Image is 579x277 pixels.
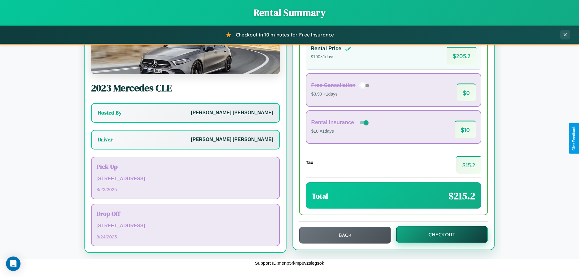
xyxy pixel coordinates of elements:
h3: Pick Up [96,162,274,171]
h3: Hosted By [98,109,122,116]
h4: Rental Price [311,46,341,52]
span: Checkout in 10 minutes for Free Insurance [236,32,334,38]
span: $ 0 [457,83,476,101]
h4: Tax [306,160,313,165]
h4: Free Cancellation [311,82,356,89]
h2: 2023 Mercedes CLE [91,81,280,95]
p: 8 / 23 / 2025 [96,185,274,194]
button: Checkout [396,226,488,243]
p: Support ID: menp5rkmp8vzslegsok [255,259,324,267]
h3: Total [312,191,328,201]
p: 8 / 24 / 2025 [96,233,274,241]
div: Open Intercom Messenger [6,257,21,271]
h3: Driver [98,136,113,143]
h1: Rental Summary [6,6,573,19]
h3: Drop Off [96,209,274,218]
p: $ 190 × 1 days [311,53,351,61]
span: $ 215.2 [448,189,475,203]
p: $10 × 1 days [311,127,370,135]
p: [PERSON_NAME] [PERSON_NAME] [191,135,273,144]
span: $ 15.2 [456,156,481,174]
span: $ 205.2 [447,47,476,65]
p: [STREET_ADDRESS] [96,222,274,230]
p: [STREET_ADDRESS] [96,175,274,183]
h4: Rental Insurance [311,119,354,126]
div: Give Feedback [572,126,576,151]
button: Back [299,227,391,244]
p: $3.99 × 1 days [311,90,371,98]
p: [PERSON_NAME] [PERSON_NAME] [191,109,273,117]
span: $ 10 [455,121,476,138]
